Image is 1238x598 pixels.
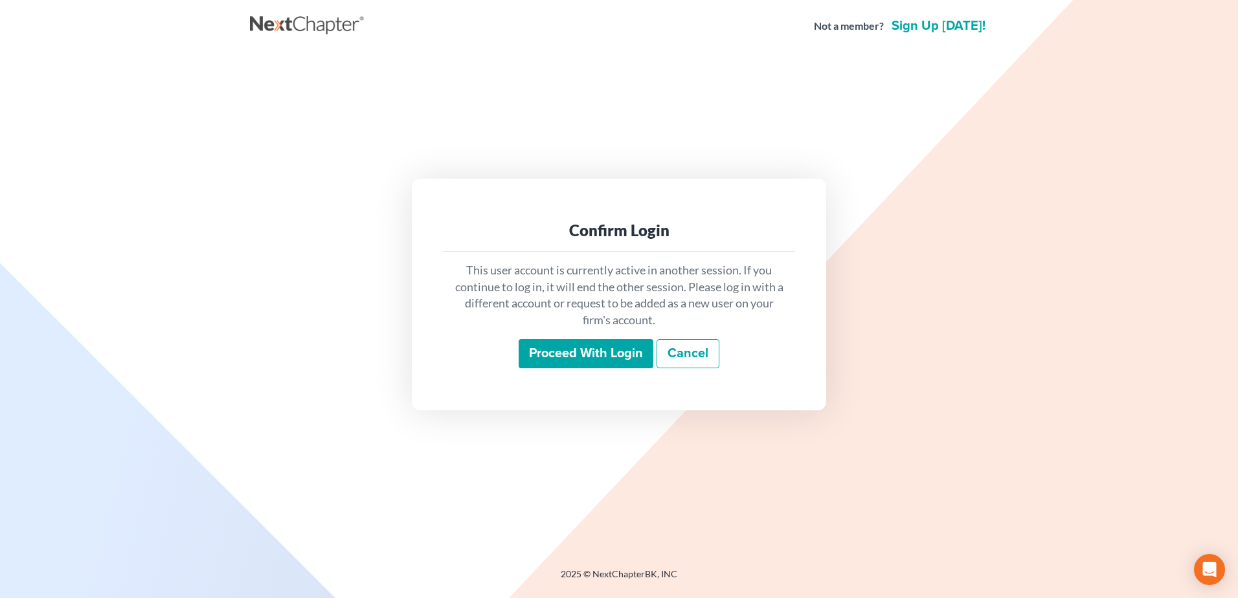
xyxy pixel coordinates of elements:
[519,339,653,369] input: Proceed with login
[889,19,988,32] a: Sign up [DATE]!
[814,19,884,34] strong: Not a member?
[250,568,988,591] div: 2025 © NextChapterBK, INC
[453,262,785,329] p: This user account is currently active in another session. If you continue to log in, it will end ...
[1194,554,1225,585] div: Open Intercom Messenger
[657,339,719,369] a: Cancel
[453,220,785,241] div: Confirm Login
